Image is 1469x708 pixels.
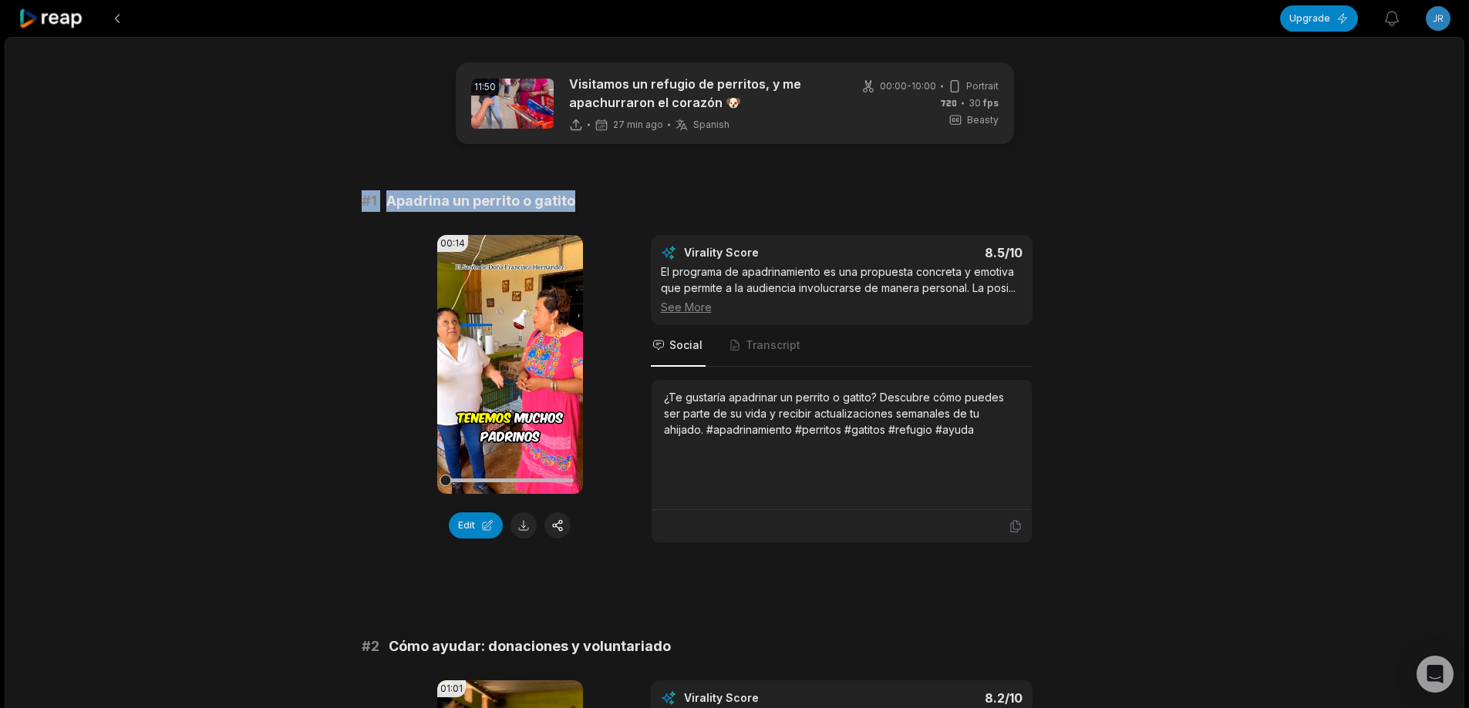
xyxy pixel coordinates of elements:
div: ¿Te gustaría apadrinar un perrito o gatito? Descubre cómo puedes ser parte de su vida y recibir a... [664,389,1019,438]
div: See More [661,299,1023,315]
div: 11:50 [471,79,499,96]
span: 00:00 - 10:00 [880,79,936,93]
div: Virality Score [684,690,850,706]
video: Your browser does not support mp4 format. [437,235,583,494]
span: Spanish [693,119,729,131]
span: Apadrina un perrito o gatito [386,190,575,212]
button: Upgrade [1280,5,1358,32]
nav: Tabs [651,325,1033,367]
span: Beasty [967,113,999,127]
span: fps [983,97,999,109]
span: Transcript [746,337,800,353]
span: Portrait [966,79,999,93]
span: 27 min ago [613,119,663,131]
div: Open Intercom Messenger [1417,656,1454,693]
div: El programa de apadrinamiento es una propuesta concreta y emotiva que permite a la audiencia invo... [661,263,1023,315]
button: Edit [449,512,503,539]
span: # 1 [362,190,377,212]
span: # 2 [362,636,379,657]
span: Social [669,337,702,353]
div: Virality Score [684,245,850,260]
div: 8.2 /10 [857,690,1023,706]
div: 8.5 /10 [857,245,1023,260]
span: Cómo ayudar: donaciones y voluntariado [389,636,671,657]
p: Visitamos un refugio de perritos, y me apachurraron el corazón 🐶 [569,75,835,112]
span: 30 [969,96,999,110]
